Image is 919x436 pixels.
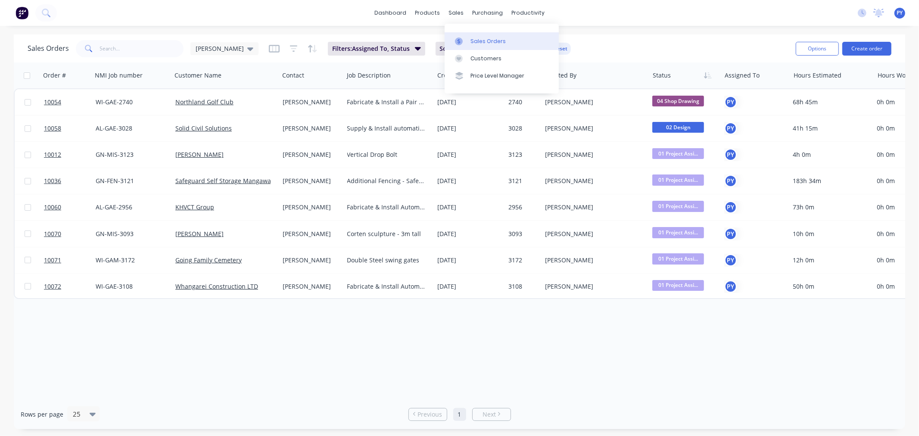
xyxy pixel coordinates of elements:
span: 01 Project Assi... [652,201,704,212]
a: 10060 [44,194,96,220]
a: dashboard [370,6,411,19]
div: [PERSON_NAME] [545,150,641,159]
div: [PERSON_NAME] [545,256,641,265]
button: Filters:Assigned To, Status [328,42,425,56]
div: Supply & Install automatic sliding gate [347,124,427,133]
div: Status [653,71,671,80]
button: PY [724,201,737,214]
a: [PERSON_NAME] [175,230,224,238]
a: Previous page [409,410,447,419]
a: 10070 [44,221,96,247]
button: PY [724,96,737,109]
span: 0h 0m [877,256,895,264]
div: [DATE] [437,98,502,106]
div: [PERSON_NAME] [283,230,337,238]
div: Created Date [437,71,475,80]
div: [PERSON_NAME] [283,98,337,106]
div: purchasing [468,6,507,19]
div: Contact [282,71,304,80]
a: Whangarei Construction LTD [175,282,258,290]
span: 0h 0m [877,150,895,159]
div: 41h 15m [793,124,866,133]
span: 10012 [44,150,61,159]
div: Price Level Manager [470,72,524,80]
div: 3172 [508,256,537,265]
div: 2956 [508,203,537,212]
div: 3121 [508,177,537,185]
div: [DATE] [437,124,502,133]
div: [PERSON_NAME] [283,256,337,265]
div: [PERSON_NAME] [283,124,337,133]
span: 0h 0m [877,177,895,185]
span: 10036 [44,177,61,185]
div: Hours Worked [878,71,919,80]
div: [PERSON_NAME] [545,203,641,212]
div: [PERSON_NAME] [283,203,337,212]
span: 04 Shop Drawing [652,96,704,106]
a: 10071 [44,247,96,273]
span: 01 Project Assi... [652,253,704,264]
div: PY [724,122,737,135]
a: 10054 [44,89,96,115]
div: [PERSON_NAME] [545,230,641,238]
div: AL-GAE-2956 [96,203,165,212]
a: Solid Civil Solutions [175,124,232,132]
span: 01 Project Assi... [652,280,704,291]
button: Options [796,42,839,56]
div: GN-FEN-3121 [96,177,165,185]
button: PY [724,280,737,293]
a: Sales Orders [445,32,559,50]
div: PY [724,174,737,187]
div: [DATE] [437,203,502,212]
div: [PERSON_NAME] [545,177,641,185]
span: 10071 [44,256,61,265]
span: Rows per page [21,410,63,419]
a: Safeguard Self Storage Mangawahi Ltd [175,177,287,185]
div: Created By [545,71,576,80]
a: Price Level Manager [445,67,559,84]
div: WI-GAM-3172 [96,256,165,265]
a: Going Family Cemetery [175,256,242,264]
span: [PERSON_NAME] [196,44,244,53]
div: Order # [43,71,66,80]
div: [PERSON_NAME] [283,150,337,159]
span: Sorting: Status, Created Date [440,44,524,53]
div: Corten sculpture - 3m tall [347,230,427,238]
a: 10012 [44,142,96,168]
div: PY [724,227,737,240]
div: Fabricate & Install a Pair of Automatic Solar Powered Swing Gates [347,98,427,106]
div: [DATE] [437,282,502,291]
a: Northland Golf Club [175,98,234,106]
img: Factory [16,6,28,19]
a: Next page [473,410,511,419]
span: 0h 0m [877,282,895,290]
div: NMI Job number [95,71,143,80]
div: 68h 45m [793,98,866,106]
div: Customer Name [174,71,221,80]
div: PY [724,254,737,267]
div: sales [444,6,468,19]
div: 3123 [508,150,537,159]
div: 73h 0m [793,203,866,212]
a: 10058 [44,115,96,141]
div: GN-MIS-3123 [96,150,165,159]
a: 10036 [44,168,96,194]
span: 10070 [44,230,61,238]
div: Hours Estimated [794,71,841,80]
div: 12h 0m [793,256,866,265]
input: Search... [100,40,184,57]
div: GN-MIS-3093 [96,230,165,238]
ul: Pagination [405,408,514,421]
div: 4h 0m [793,150,866,159]
div: Fabricate & Install Automatic Aluminium Sliding Gate [347,203,427,212]
span: 0h 0m [877,98,895,106]
div: products [411,6,444,19]
div: Job Description [347,71,391,80]
span: 01 Project Assi... [652,227,704,238]
div: 2740 [508,98,537,106]
span: Filters: Assigned To, Status [332,44,410,53]
div: [DATE] [437,230,502,238]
